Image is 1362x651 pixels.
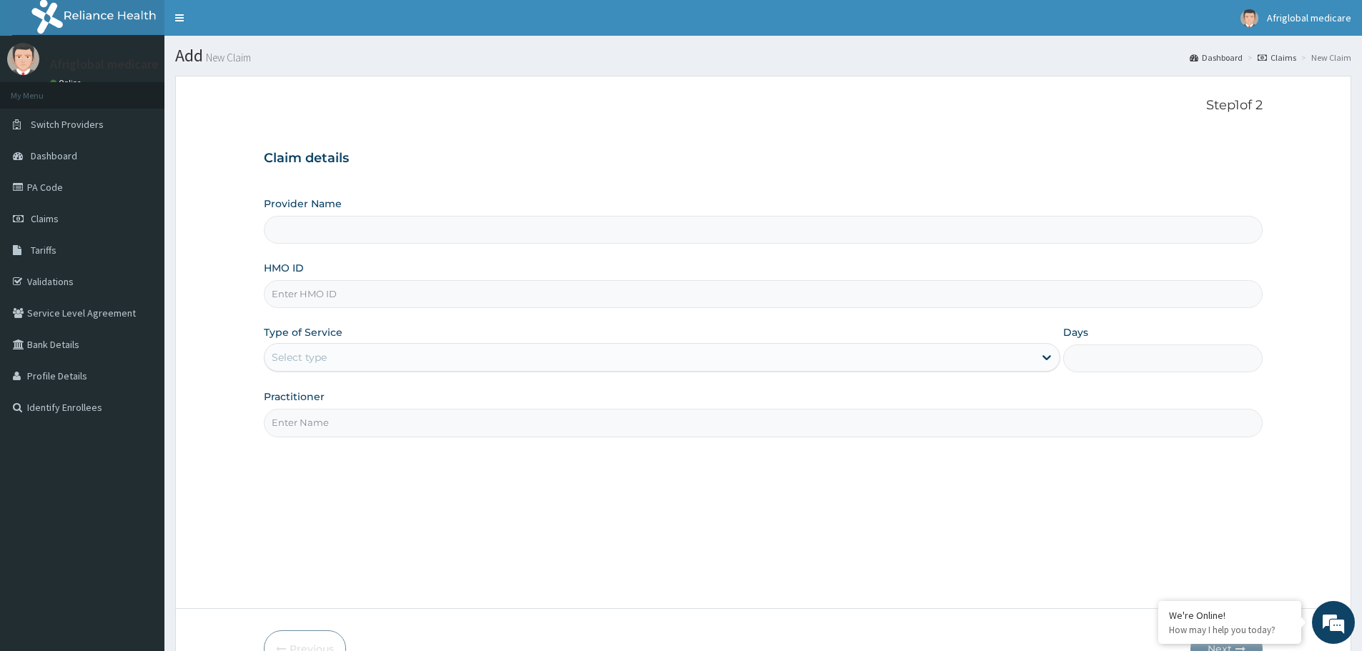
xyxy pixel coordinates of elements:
p: Step 1 of 2 [264,98,1263,114]
h3: Claim details [264,151,1263,167]
span: Afriglobal medicare [1267,11,1351,24]
label: Type of Service [264,325,342,339]
span: Tariffs [31,244,56,257]
h1: Add [175,46,1351,65]
span: Dashboard [31,149,77,162]
label: HMO ID [264,261,304,275]
div: Select type [272,350,327,364]
p: How may I help you today? [1169,624,1291,636]
li: New Claim [1298,51,1351,64]
label: Practitioner [264,389,325,404]
label: Days [1063,325,1088,339]
a: Dashboard [1190,51,1243,64]
a: Claims [1258,51,1296,64]
img: User Image [7,43,39,75]
label: Provider Name [264,197,342,211]
a: Online [50,78,84,88]
p: Afriglobal medicare [50,58,159,71]
input: Enter Name [264,409,1263,437]
span: Switch Providers [31,118,104,131]
div: We're Online! [1169,609,1291,622]
input: Enter HMO ID [264,280,1263,308]
img: User Image [1240,9,1258,27]
span: Claims [31,212,59,225]
small: New Claim [203,52,251,63]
